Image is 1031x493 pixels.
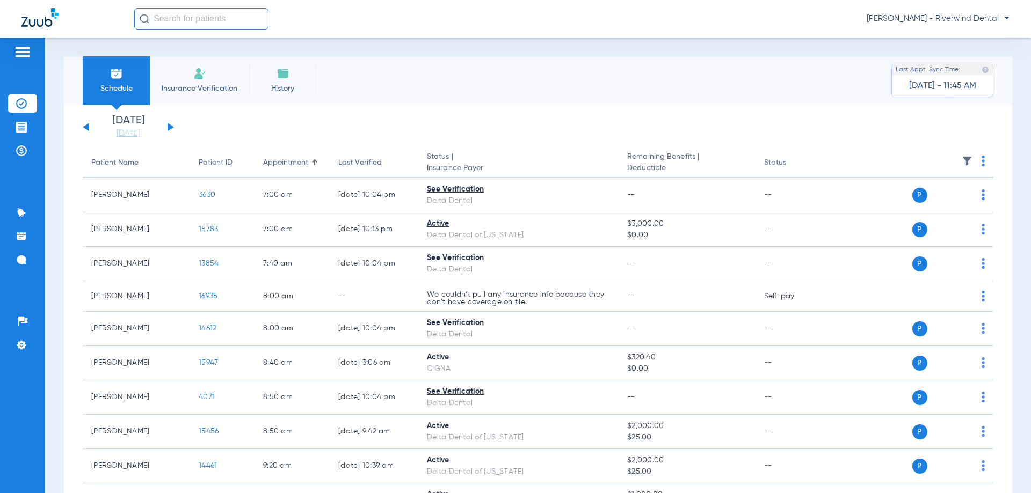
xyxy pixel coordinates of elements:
span: $2,000.00 [627,455,746,466]
div: See Verification [427,386,610,398]
span: -- [627,260,635,267]
span: P [912,424,927,439]
div: Appointment [263,157,321,168]
span: [DATE] - 11:45 AM [909,80,976,91]
td: [PERSON_NAME] [83,449,190,483]
div: Delta Dental of [US_STATE] [427,230,610,241]
img: Manual Insurance Verification [193,67,206,80]
td: [PERSON_NAME] [83,415,190,449]
td: -- [756,449,828,483]
span: $25.00 [627,466,746,477]
td: 7:00 AM [255,212,330,247]
img: Search Icon [140,14,149,24]
td: [DATE] 10:39 AM [330,449,418,483]
th: Remaining Benefits | [619,148,755,178]
img: last sync help info [982,66,989,73]
li: [DATE] [96,115,161,139]
img: group-dot-blue.svg [982,357,985,368]
div: Patient ID [199,157,246,168]
span: 15456 [199,428,219,435]
td: 7:00 AM [255,178,330,212]
div: Appointment [263,157,308,168]
span: 4071 [199,393,215,401]
span: History [257,83,308,94]
td: [DATE] 10:04 PM [330,178,418,212]
td: -- [330,281,418,312]
td: -- [756,247,828,281]
span: 15783 [199,225,218,233]
input: Search for patients [134,8,268,30]
td: [DATE] 9:42 AM [330,415,418,449]
td: [PERSON_NAME] [83,212,190,247]
div: Active [427,421,610,432]
span: Insurance Verification [158,83,241,94]
div: Patient Name [91,157,139,168]
div: See Verification [427,318,610,329]
div: Patient Name [91,157,181,168]
span: 16935 [199,292,217,300]
td: [PERSON_NAME] [83,247,190,281]
img: filter.svg [962,156,972,166]
td: [PERSON_NAME] [83,346,190,380]
span: P [912,356,927,371]
td: 8:40 AM [255,346,330,380]
span: P [912,256,927,271]
span: Deductible [627,163,746,174]
img: group-dot-blue.svg [982,426,985,437]
span: -- [627,325,635,332]
span: 15947 [199,359,218,366]
div: Delta Dental [427,329,610,340]
td: [PERSON_NAME] [83,380,190,415]
img: Zuub Logo [21,8,59,27]
span: Schedule [91,83,142,94]
div: Last Verified [338,157,410,168]
td: 8:00 AM [255,281,330,312]
td: [PERSON_NAME] [83,281,190,312]
span: P [912,459,927,474]
span: $0.00 [627,363,746,374]
span: Insurance Payer [427,163,610,174]
p: We couldn’t pull any insurance info because they don’t have coverage on file. [427,291,610,306]
img: group-dot-blue.svg [982,156,985,166]
span: 14612 [199,325,216,332]
div: Delta Dental of [US_STATE] [427,466,610,477]
span: P [912,390,927,405]
span: P [912,188,927,203]
td: -- [756,380,828,415]
img: group-dot-blue.svg [982,323,985,334]
span: $25.00 [627,432,746,443]
td: -- [756,415,828,449]
span: $320.40 [627,352,746,363]
span: -- [627,292,635,300]
img: hamburger-icon [14,46,31,58]
div: See Verification [427,184,610,195]
iframe: Chat Widget [977,442,1031,493]
div: Delta Dental [427,398,610,409]
img: group-dot-blue.svg [982,392,985,402]
span: P [912,321,927,336]
a: [DATE] [96,128,161,139]
div: Patient ID [199,157,233,168]
span: 14461 [199,462,217,469]
th: Status [756,148,828,178]
img: History [277,67,289,80]
span: [PERSON_NAME] - Riverwind Dental [867,13,1010,24]
td: -- [756,312,828,346]
td: 7:40 AM [255,247,330,281]
td: [DATE] 10:04 PM [330,312,418,346]
span: $2,000.00 [627,421,746,432]
div: Active [427,455,610,466]
span: $3,000.00 [627,218,746,230]
td: [DATE] 10:04 PM [330,380,418,415]
td: [PERSON_NAME] [83,312,190,346]
td: -- [756,178,828,212]
span: -- [627,393,635,401]
td: 8:50 AM [255,415,330,449]
div: Active [427,218,610,230]
td: -- [756,346,828,380]
td: 8:50 AM [255,380,330,415]
div: Delta Dental of [US_STATE] [427,432,610,443]
th: Status | [418,148,619,178]
span: -- [627,191,635,198]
